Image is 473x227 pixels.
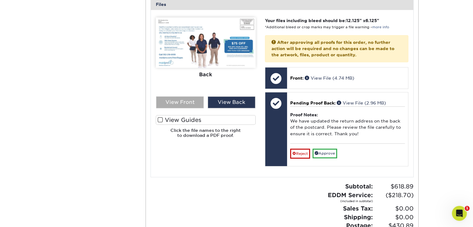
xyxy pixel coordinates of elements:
[290,100,336,105] span: Pending Proof Back:
[265,25,389,29] small: *Additional bleed or crop marks may trigger a file warning –
[365,18,377,23] span: 6.125
[156,128,256,143] h6: Click the file names to the right to download a PDF proof.
[265,18,379,23] strong: Your files including bleed should be: " x "
[375,213,414,222] span: $0.00
[156,96,204,108] div: View Front
[305,76,354,81] a: View File (4.74 MB)
[344,214,373,220] strong: Shipping:
[375,191,414,200] span: ($218.70)
[328,192,373,203] strong: EDDM Service:
[156,115,256,125] label: View Guides
[208,96,255,108] div: View Back
[343,205,373,212] strong: Sales Tax:
[465,206,470,211] span: 1
[271,40,394,58] strong: After approving all proofs for this order, no further action will be required and no changes can ...
[290,112,318,117] strong: Proof Notes:
[375,204,414,213] span: $0.00
[375,182,414,191] span: $618.89
[290,149,310,159] a: Reject
[290,76,304,81] span: Front:
[345,183,373,190] strong: Subtotal:
[156,68,256,81] div: Back
[313,149,337,158] a: Approve
[372,25,389,29] a: more info
[337,100,386,105] a: View File (2.96 MB)
[452,206,467,221] iframe: Intercom live chat
[346,18,359,23] span: 12.125
[328,199,373,203] small: (included in subtotal)
[290,106,405,143] div: We have updated the return address on the back of the postcard. Please review the file carefully ...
